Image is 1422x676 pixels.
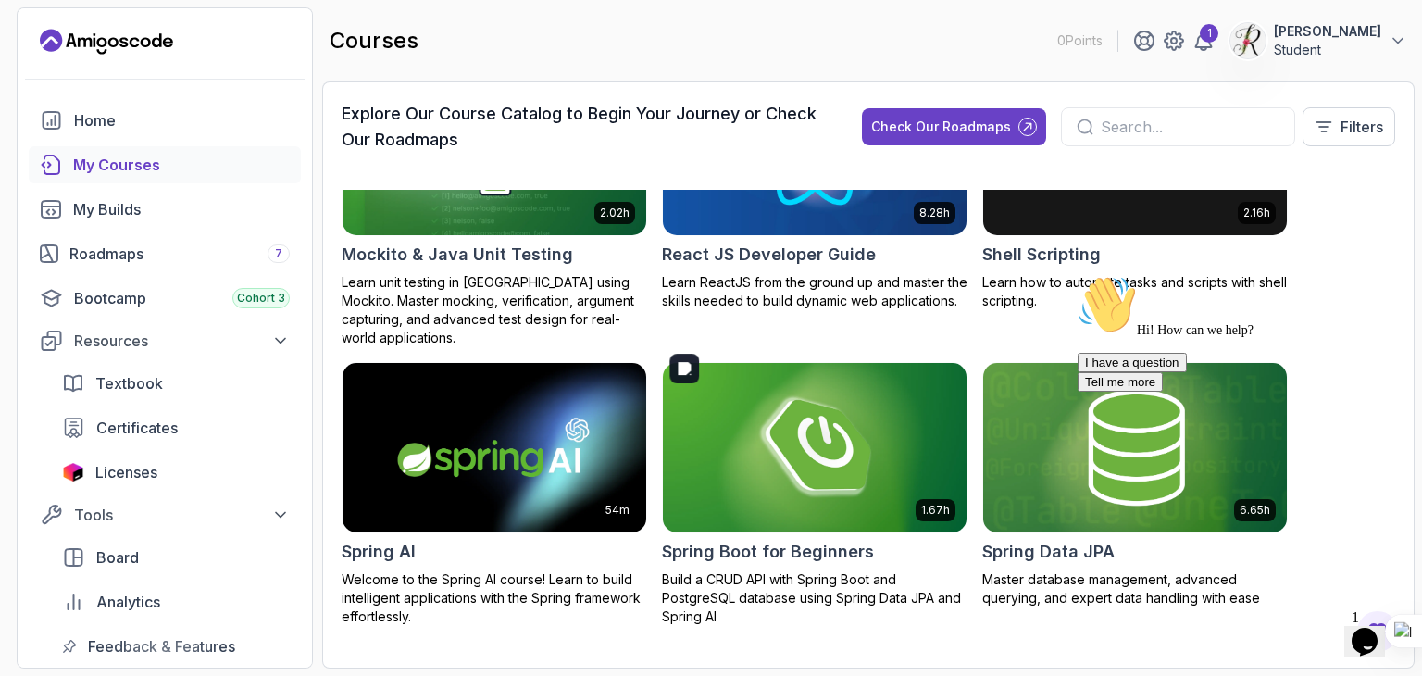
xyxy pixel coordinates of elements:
[1229,22,1407,59] button: user profile image[PERSON_NAME]Student
[662,242,876,268] h2: React JS Developer Guide
[663,363,967,533] img: Spring Boot for Beginners card
[982,362,1288,608] a: Spring Data JPA card6.65hSpring Data JPAMaster database management, advanced querying, and expert...
[982,242,1101,268] h2: Shell Scripting
[29,235,301,272] a: roadmaps
[330,26,418,56] h2: courses
[51,409,301,446] a: certificates
[51,583,301,620] a: analytics
[29,324,301,357] button: Resources
[1070,268,1403,593] iframe: chat widget
[29,146,301,183] a: courses
[275,246,282,261] span: 7
[982,273,1288,310] p: Learn how to automate tasks and scripts with shell scripting.
[982,539,1115,565] h2: Spring Data JPA
[1344,602,1403,657] iframe: chat widget
[1341,116,1383,138] p: Filters
[74,330,290,352] div: Resources
[29,280,301,317] a: bootcamp
[919,206,950,220] p: 8.28h
[662,570,967,626] p: Build a CRUD API with Spring Boot and PostgreSQL database using Spring Data JPA and Spring AI
[96,591,160,613] span: Analytics
[662,273,967,310] p: Learn ReactJS from the ground up and master the skills needed to build dynamic web applications.
[1274,22,1381,41] p: [PERSON_NAME]
[29,498,301,532] button: Tools
[342,101,829,153] h3: Explore Our Course Catalog to Begin Your Journey or Check Our Roadmaps
[88,635,235,657] span: Feedback & Features
[921,503,950,518] p: 1.67h
[662,362,967,627] a: Spring Boot for Beginners card1.67hSpring Boot for BeginnersBuild a CRUD API with Spring Boot and...
[95,461,157,483] span: Licenses
[871,118,1011,136] div: Check Our Roadmaps
[73,198,290,220] div: My Builds
[605,503,630,518] p: 54m
[7,85,117,105] button: I have a question
[662,539,874,565] h2: Spring Boot for Beginners
[7,7,67,67] img: :wave:
[342,362,647,627] a: Spring AI card54mSpring AIWelcome to the Spring AI course! Learn to build intelligent application...
[51,628,301,665] a: feedback
[342,273,647,347] p: Learn unit testing in [GEOGRAPHIC_DATA] using Mockito. Master mocking, verification, argument cap...
[95,372,163,394] span: Textbook
[1101,116,1279,138] input: Search...
[983,363,1287,533] img: Spring Data JPA card
[342,64,647,347] a: Mockito & Java Unit Testing card2.02hMockito & Java Unit TestingLearn unit testing in [GEOGRAPHIC...
[74,109,290,131] div: Home
[1274,41,1381,59] p: Student
[1303,107,1395,146] button: Filters
[29,102,301,139] a: home
[1243,206,1270,220] p: 2.16h
[982,570,1288,607] p: Master database management, advanced querying, and expert data handling with ease
[342,539,416,565] h2: Spring AI
[600,206,630,220] p: 2.02h
[342,242,573,268] h2: Mockito & Java Unit Testing
[74,287,290,309] div: Bootcamp
[237,291,285,306] span: Cohort 3
[7,105,93,124] button: Tell me more
[29,191,301,228] a: builds
[40,27,173,56] a: Landing page
[862,108,1046,145] button: Check Our Roadmaps
[342,570,647,626] p: Welcome to the Spring AI course! Learn to build intelligent applications with the Spring framewor...
[343,363,646,533] img: Spring AI card
[51,365,301,402] a: textbook
[51,539,301,576] a: board
[1200,24,1218,43] div: 1
[69,243,290,265] div: Roadmaps
[51,454,301,491] a: licenses
[96,546,139,569] span: Board
[1230,23,1266,58] img: user profile image
[62,463,84,482] img: jetbrains icon
[74,504,290,526] div: Tools
[7,7,341,124] div: 👋Hi! How can we help?I have a questionTell me more
[96,417,178,439] span: Certificates
[1192,30,1215,52] a: 1
[7,56,183,69] span: Hi! How can we help?
[1057,31,1103,50] p: 0 Points
[73,154,290,176] div: My Courses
